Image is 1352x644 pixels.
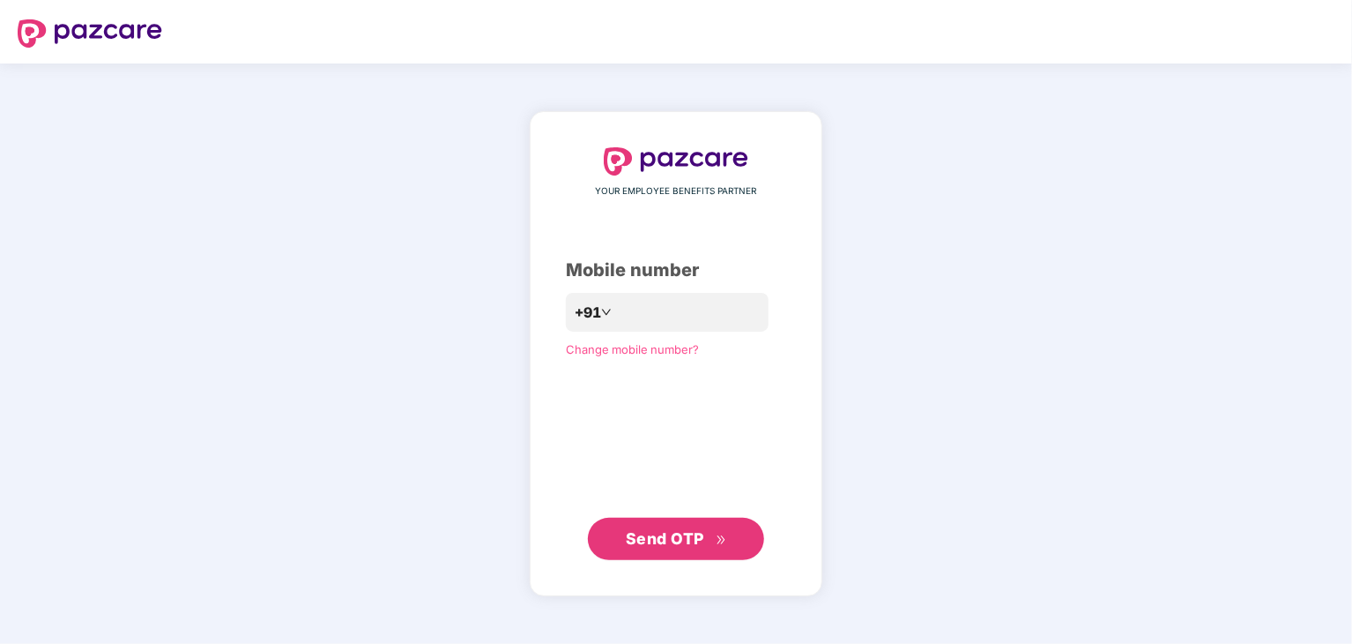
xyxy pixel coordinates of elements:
[588,518,764,560] button: Send OTPdouble-right
[596,184,757,198] span: YOUR EMPLOYEE BENEFITS PARTNER
[626,529,704,548] span: Send OTP
[575,302,601,324] span: +91
[566,342,699,356] a: Change mobile number?
[566,257,786,284] div: Mobile number
[18,19,162,48] img: logo
[716,535,727,546] span: double-right
[604,147,748,176] img: logo
[601,307,612,318] span: down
